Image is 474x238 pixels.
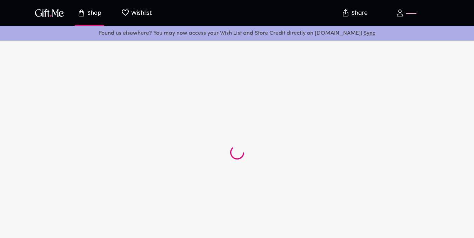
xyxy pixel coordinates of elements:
button: Store page [70,2,109,24]
button: GiftMe Logo [33,9,66,17]
button: Wishlist page [117,2,156,24]
p: Share [350,10,368,16]
p: Found us elsewhere? You may now access your Wish List and Store Credit directly on [DOMAIN_NAME]! [6,29,468,38]
img: GiftMe Logo [34,8,65,18]
a: Sync [363,30,375,36]
img: secure [341,9,350,17]
button: Share [342,1,367,25]
p: Shop [86,10,101,16]
p: Wishlist [129,8,152,18]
